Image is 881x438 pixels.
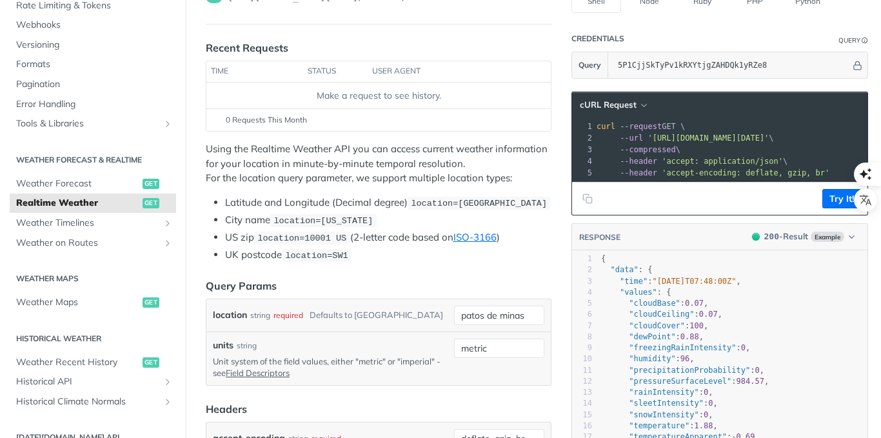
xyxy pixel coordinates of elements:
[601,332,704,341] span: : ,
[572,365,592,376] div: 11
[629,321,685,330] span: "cloudCover"
[629,366,750,375] span: "precipitationProbability"
[597,122,615,131] span: curl
[572,398,592,409] div: 14
[285,251,348,261] span: location=SW1
[572,264,592,275] div: 2
[143,357,159,368] span: get
[620,145,676,154] span: --compressed
[10,293,176,312] a: Weather Mapsget
[572,343,592,353] div: 9
[597,122,685,131] span: GET \
[629,299,680,308] span: "cloudBase"
[620,134,643,143] span: --url
[811,232,844,242] span: Example
[213,306,247,324] label: location
[752,233,760,241] span: 200
[10,333,176,344] h2: Historical Weather
[143,179,159,189] span: get
[10,353,176,372] a: Weather Recent Historyget
[143,198,159,208] span: get
[597,134,774,143] span: \
[838,35,860,45] div: Query
[680,354,689,363] span: 96
[572,387,592,398] div: 13
[16,98,173,111] span: Error Handling
[601,310,722,319] span: : ,
[16,296,139,309] span: Weather Maps
[699,310,718,319] span: 0.07
[601,410,713,419] span: : ,
[662,157,783,166] span: 'accept: application/json'
[16,177,139,190] span: Weather Forecast
[629,410,698,419] span: "snowIntensity"
[10,392,176,412] a: Historical Climate NormalsShow subpages for Historical Climate Normals
[206,278,277,294] div: Query Params
[572,276,592,287] div: 3
[16,117,159,130] span: Tools & Libraries
[10,234,176,253] a: Weather on RoutesShow subpages for Weather on Routes
[10,154,176,166] h2: Weather Forecast & realtime
[213,355,449,379] p: Unit system of the field values, either "metric" or "imperial" - see
[629,332,675,341] span: "dewPoint"
[579,59,601,71] span: Query
[10,372,176,392] a: Historical APIShow subpages for Historical API
[225,213,551,228] li: City name
[822,189,861,208] button: Try It!
[704,388,708,397] span: 0
[597,145,680,154] span: \
[572,421,592,432] div: 16
[10,174,176,194] a: Weather Forecastget
[368,61,525,82] th: user agent
[572,321,592,332] div: 7
[695,421,713,430] span: 1.88
[257,234,346,243] span: location=10001 US
[741,343,746,352] span: 0
[601,377,769,386] span: : ,
[16,78,173,91] span: Pagination
[653,277,737,286] span: "[DATE]T07:48:00Z"
[10,35,176,55] a: Versioning
[572,155,594,167] div: 4
[163,119,173,129] button: Show subpages for Tools & Libraries
[620,168,657,177] span: --header
[10,15,176,35] a: Webhooks
[16,58,173,71] span: Formats
[237,340,257,352] div: string
[206,142,551,186] p: Using the Realtime Weather API you can access current weather information for your location in mi...
[708,399,713,408] span: 0
[764,230,808,243] div: - Result
[212,89,546,103] div: Make a request to see history.
[16,395,159,408] span: Historical Climate Normals
[206,40,288,55] div: Recent Requests
[572,254,592,264] div: 1
[453,231,497,243] a: ISO-3166
[597,157,787,166] span: \
[620,277,648,286] span: "time"
[226,368,290,378] a: Field Descriptors
[601,321,708,330] span: : ,
[601,399,718,408] span: : ,
[226,114,307,126] span: 0 Requests This Month
[685,299,704,308] span: 0.07
[163,377,173,387] button: Show subpages for Historical API
[601,354,695,363] span: : ,
[610,265,638,274] span: "data"
[601,288,671,297] span: : {
[572,144,594,155] div: 3
[10,114,176,134] a: Tools & LibrariesShow subpages for Tools & Libraries
[579,189,597,208] button: Copy to clipboard
[572,132,594,144] div: 2
[572,332,592,343] div: 8
[662,168,829,177] span: 'accept-encoding: deflate, gzip, br'
[862,37,868,44] i: Information
[601,421,718,430] span: : ,
[572,167,594,179] div: 5
[601,265,653,274] span: : {
[10,95,176,114] a: Error Handling
[601,277,741,286] span: : ,
[10,194,176,213] a: Realtime Weatherget
[163,397,173,407] button: Show subpages for Historical Climate Normals
[10,75,176,94] a: Pagination
[601,388,713,397] span: : ,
